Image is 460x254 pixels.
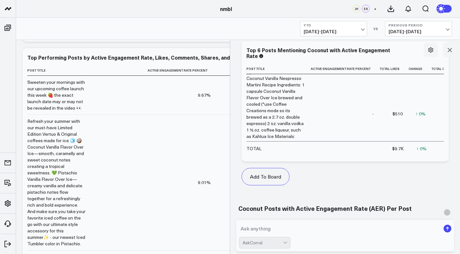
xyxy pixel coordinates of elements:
div: ES [362,5,370,13]
div: 9.01% [198,179,211,186]
div: TOTAL [246,145,262,152]
div: ↑ 0% [417,145,427,152]
div: $9.7K [392,145,404,152]
b: YTD [304,23,363,27]
button: Add To Board [242,168,290,185]
div: Take a vacation from the ordinary with a refreshing Coconut Vanilla Nespresso Martini. Click, mix... [246,30,305,198]
th: Active Engagement Rate Percent [92,65,216,76]
button: YTD[DATE]-[DATE] [300,21,367,36]
div: - [372,111,374,117]
button: + [371,5,379,13]
b: Previous Period [389,23,448,27]
div: Top Performing Posts by Active Engagement Rate, Likes, Comments, Shares, and Saves [27,54,246,61]
div: Top 6 Posts Mentioning Coconut with Active Engagement Rate [246,46,390,59]
div: AskCorral [243,240,283,245]
span: + [374,6,377,11]
div: Refresh your summer with our must-have Limited Edition Vertuo & Original coffees made for ice 🧊 🥥... [27,118,86,247]
div: $510 [392,111,403,117]
button: Previous Period[DATE]-[DATE] [385,21,452,36]
th: Total Likes [380,64,409,74]
th: Active Engagement Rate Percent [311,64,380,74]
div: ↑ 0% [416,111,426,117]
div: 9.67% [198,92,211,98]
div: Sweeten your mornings with our upcoming coffee launch this week 🍓 the exact launch date may or ma... [27,79,86,111]
th: Total Likes [216,65,269,76]
th: Post Title [246,64,311,74]
span: [DATE] - [DATE] [304,29,363,34]
th: Change [409,64,431,74]
h3: Coconut Posts with Active Engagement Rate (AER) Per Post [238,205,452,212]
div: JH [353,5,360,13]
th: Post Title [27,65,92,76]
p: Here are the 6 posts with "coconut" in the title, each showing its active engagement rate (AER): ... [238,215,452,250]
span: [DATE] - [DATE] [389,29,448,34]
a: nmbl [220,5,232,12]
div: VS [370,27,382,31]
